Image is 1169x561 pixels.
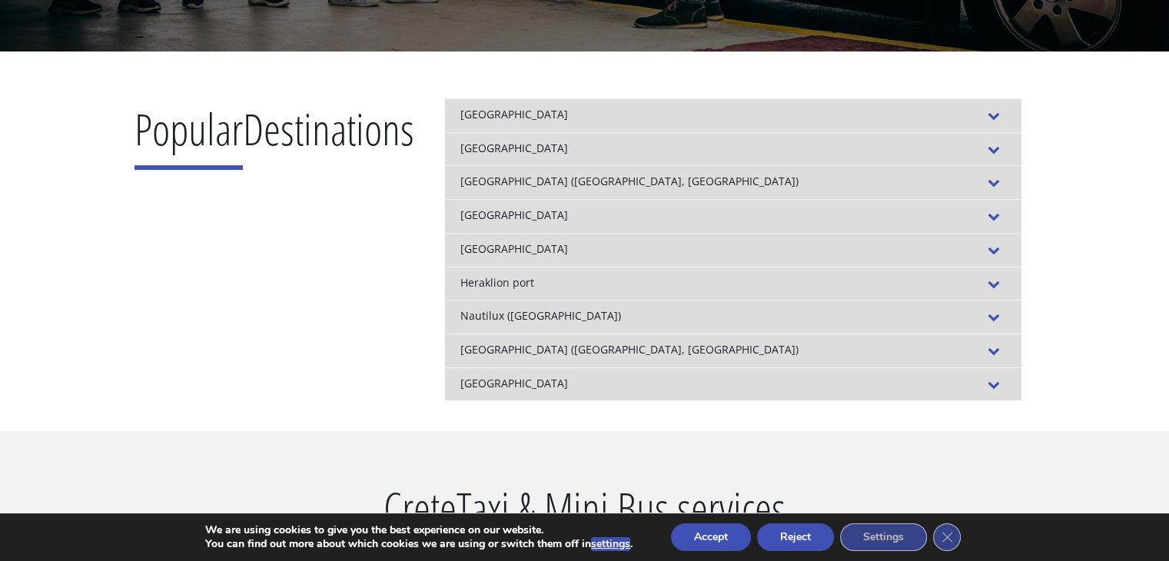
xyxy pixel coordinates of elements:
[205,537,633,551] p: You can find out more about which cookies we are using or switch them off in .
[135,99,243,170] span: Popular
[591,537,630,551] button: settings
[445,300,1021,334] div: Nautilux ([GEOGRAPHIC_DATA])
[840,523,927,551] button: Settings
[135,98,414,181] h2: Destinations
[445,199,1021,233] div: [GEOGRAPHIC_DATA]
[445,165,1021,199] div: [GEOGRAPHIC_DATA] ([GEOGRAPHIC_DATA], [GEOGRAPHIC_DATA])
[933,523,961,551] button: Close GDPR Cookie Banner
[445,334,1021,367] div: [GEOGRAPHIC_DATA] ([GEOGRAPHIC_DATA], [GEOGRAPHIC_DATA])
[205,523,633,537] p: We are using cookies to give you the best experience on our website.
[239,477,931,560] h2: Taxi & Mini Bus services
[445,132,1021,166] div: [GEOGRAPHIC_DATA]
[445,267,1021,300] div: Heraklion port
[445,98,1021,132] div: [GEOGRAPHIC_DATA]
[445,233,1021,267] div: [GEOGRAPHIC_DATA]
[757,523,834,551] button: Reject
[384,478,457,549] span: Crete
[445,367,1021,401] div: [GEOGRAPHIC_DATA]
[671,523,751,551] button: Accept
